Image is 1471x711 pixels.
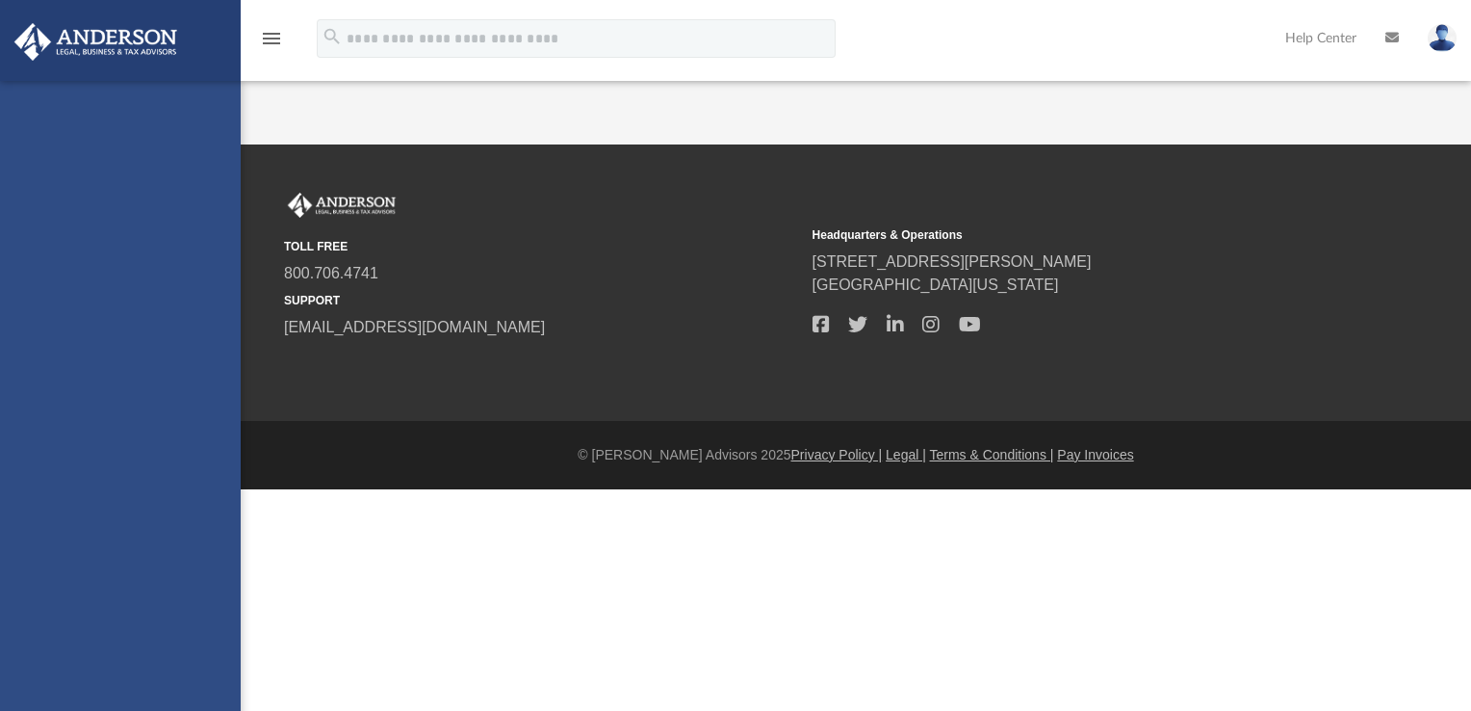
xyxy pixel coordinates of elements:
[791,447,883,462] a: Privacy Policy |
[260,27,283,50] i: menu
[284,265,378,281] a: 800.706.4741
[886,447,926,462] a: Legal |
[284,238,799,255] small: TOLL FREE
[260,37,283,50] a: menu
[9,23,183,61] img: Anderson Advisors Platinum Portal
[322,26,343,47] i: search
[813,226,1328,244] small: Headquarters & Operations
[1057,447,1133,462] a: Pay Invoices
[813,253,1092,270] a: [STREET_ADDRESS][PERSON_NAME]
[284,292,799,309] small: SUPPORT
[284,319,545,335] a: [EMAIL_ADDRESS][DOMAIN_NAME]
[1428,24,1457,52] img: User Pic
[284,193,400,218] img: Anderson Advisors Platinum Portal
[241,445,1471,465] div: © [PERSON_NAME] Advisors 2025
[813,276,1059,293] a: [GEOGRAPHIC_DATA][US_STATE]
[930,447,1054,462] a: Terms & Conditions |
